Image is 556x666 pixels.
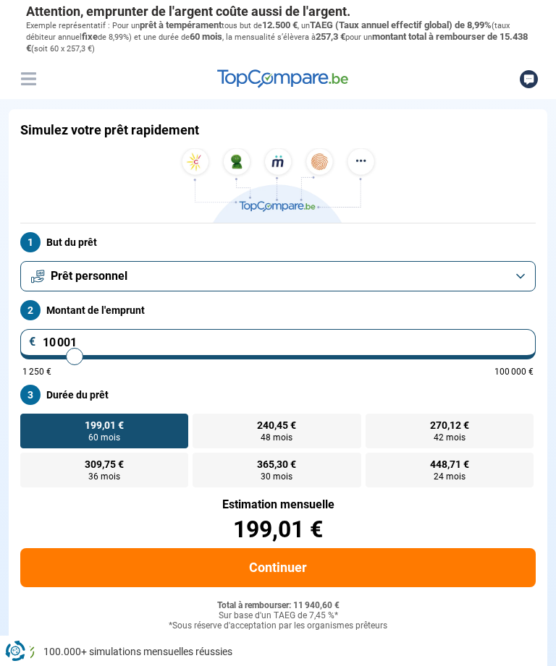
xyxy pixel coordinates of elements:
[494,367,534,376] span: 100 000 €
[85,459,124,469] span: 309,75 €
[20,300,536,320] label: Montant de l'emprunt
[310,20,492,30] span: TAEG (Taux annuel effectif global) de 8,99%
[20,518,536,541] div: 199,01 €
[20,611,536,621] div: Sur base d'un TAEG de 7,45 %*
[26,20,530,55] p: Exemple représentatif : Pour un tous but de , un (taux débiteur annuel de 8,99%) et une durée de ...
[434,472,466,481] span: 24 mois
[20,261,536,291] button: Prêt personnel
[257,420,296,430] span: 240,45 €
[20,645,536,659] li: 100.000+ simulations mensuelles réussies
[20,232,536,252] label: But du prêt
[316,31,345,42] span: 257,3 €
[140,20,222,30] span: prêt à tempérament
[20,601,536,611] div: Total à rembourser: 11 940,60 €
[262,20,298,30] span: 12.500 €
[88,433,120,442] span: 60 mois
[17,68,39,90] button: Menu
[20,385,536,405] label: Durée du prêt
[88,472,120,481] span: 36 mois
[29,336,36,348] span: €
[26,31,528,54] span: montant total à rembourser de 15.438 €
[261,472,292,481] span: 30 mois
[217,69,348,88] img: TopCompare
[20,499,536,511] div: Estimation mensuelle
[85,420,124,430] span: 199,01 €
[430,459,469,469] span: 448,71 €
[20,548,536,587] button: Continuer
[22,367,51,376] span: 1 250 €
[430,420,469,430] span: 270,12 €
[261,433,292,442] span: 48 mois
[82,31,98,42] span: fixe
[20,122,199,138] h1: Simulez votre prêt rapidement
[51,268,127,284] span: Prêt personnel
[257,459,296,469] span: 365,30 €
[26,4,530,20] p: Attention, emprunter de l'argent coûte aussi de l'argent.
[177,148,379,223] img: TopCompare.be
[434,433,466,442] span: 42 mois
[190,31,222,42] span: 60 mois
[20,621,536,631] div: *Sous réserve d'acceptation par les organismes prêteurs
